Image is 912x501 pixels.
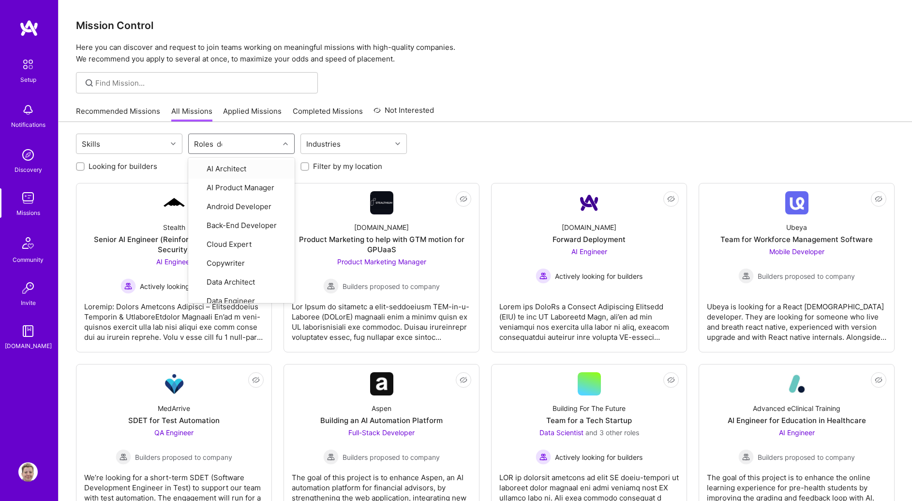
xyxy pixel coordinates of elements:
[194,277,289,288] div: Data Architect
[460,376,467,384] i: icon EyeClosed
[562,222,616,232] div: [DOMAIN_NAME]
[875,195,882,203] i: icon EyeClosed
[313,161,382,171] label: Filter by my location
[84,77,95,89] i: icon SearchGrey
[163,372,186,395] img: Company Logo
[223,106,282,122] a: Applied Missions
[18,100,38,120] img: bell
[758,452,855,462] span: Builders proposed to company
[171,106,212,122] a: All Missions
[555,452,643,462] span: Actively looking for builders
[343,281,440,291] span: Builders proposed to company
[95,78,311,88] input: Find Mission...
[372,403,391,413] div: Aspen
[11,120,45,130] div: Notifications
[320,415,443,425] div: Building an AI Automation Platform
[292,294,471,342] div: Lor Ipsum do sitametc a elit-seddoeiusm TEM-in-u-Laboree (DOLorE) magnaali enim a minimv quisn ex...
[18,54,38,75] img: setup
[758,271,855,281] span: Builders proposed to company
[578,191,601,214] img: Company Logo
[499,294,679,342] div: Lorem ips DoloRs a Consect Adipiscing Elitsedd (EIU) te inc UT Laboreetd Magn, ali’en ad min veni...
[667,195,675,203] i: icon EyeClosed
[18,145,38,165] img: discovery
[79,137,103,151] div: Skills
[323,278,339,294] img: Builders proposed to company
[128,415,220,425] div: SDET for Test Automation
[116,449,131,465] img: Builders proposed to company
[18,321,38,341] img: guide book
[354,222,409,232] div: [DOMAIN_NAME]
[194,258,289,269] div: Copywriter
[374,105,434,122] a: Not Interested
[293,106,363,122] a: Completed Missions
[192,137,216,151] div: Roles
[84,234,264,255] div: Senior AI Engineer (Reinforcement Learning & Security)
[89,161,157,171] label: Looking for builders
[337,258,426,266] span: Product Marketing Manager
[194,164,289,175] div: AI Architect
[120,278,136,294] img: Actively looking for builders
[16,231,40,255] img: Community
[779,428,815,437] span: AI Engineer
[707,191,886,344] a: Company LogoUbeyaTeam for Workforce Management SoftwareMobile Developer Builders proposed to comp...
[15,165,42,175] div: Discovery
[16,208,40,218] div: Missions
[720,234,873,244] div: Team for Workforce Management Software
[154,428,194,437] span: QA Engineer
[348,428,415,437] span: Full-Stack Developer
[553,403,626,413] div: Building For The Future
[304,137,343,151] div: Industries
[76,42,895,65] p: Here you can discover and request to join teams working on meaningful missions with high-quality ...
[21,298,36,308] div: Invite
[785,372,808,395] img: Company Logo
[18,278,38,298] img: Invite
[292,191,471,344] a: Company Logo[DOMAIN_NAME]Product Marketing to help with GTM motion for GPUaaSProduct Marketing Ma...
[499,191,679,344] a: Company Logo[DOMAIN_NAME]Forward DeploymentAI Engineer Actively looking for buildersActively look...
[252,376,260,384] i: icon EyeClosed
[76,19,895,31] h3: Mission Control
[18,188,38,208] img: teamwork
[785,191,808,214] img: Company Logo
[875,376,882,384] i: icon EyeClosed
[194,182,289,194] div: AI Product Manager
[292,234,471,255] div: Product Marketing to help with GTM motion for GPUaaS
[539,428,583,437] span: Data Scientist
[323,449,339,465] img: Builders proposed to company
[171,141,176,146] i: icon Chevron
[738,268,754,284] img: Builders proposed to company
[135,452,232,462] span: Builders proposed to company
[553,234,626,244] div: Forward Deployment
[16,462,40,482] a: User Avatar
[194,201,289,213] div: Android Developer
[283,141,288,146] i: icon Chevron
[158,403,190,413] div: MedArrive
[194,296,289,307] div: Data Engineer
[536,449,551,465] img: Actively looking for builders
[140,281,227,291] span: Actively looking for builders
[707,294,886,342] div: Ubeya is looking for a React [DEMOGRAPHIC_DATA] developer. They are looking for someone who live ...
[395,141,400,146] i: icon Chevron
[786,222,807,232] div: Ubeya
[738,449,754,465] img: Builders proposed to company
[5,341,52,351] div: [DOMAIN_NAME]
[13,255,44,265] div: Community
[84,294,264,342] div: Loremip: Dolors Ametcons Adipisci – Elitseddoeius Temporin & UtlaboreEtdolor Magnaali En’ad m ven...
[370,191,393,214] img: Company Logo
[18,462,38,482] img: User Avatar
[571,247,607,256] span: AI Engineer
[84,191,264,344] a: Company LogoStealthSenior AI Engineer (Reinforcement Learning & Security)AI Engineer Actively loo...
[20,75,36,85] div: Setup
[546,415,632,425] div: Team for a Tech Startup
[194,239,289,250] div: Cloud Expert
[156,258,192,266] span: AI Engineer
[19,19,39,37] img: logo
[667,376,675,384] i: icon EyeClosed
[555,271,643,281] span: Actively looking for builders
[728,415,866,425] div: AI Engineer for Education in Healthcare
[585,428,639,437] span: and 3 other roles
[370,372,393,395] img: Company Logo
[76,106,160,122] a: Recommended Missions
[536,268,551,284] img: Actively looking for builders
[343,452,440,462] span: Builders proposed to company
[163,222,185,232] div: Stealth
